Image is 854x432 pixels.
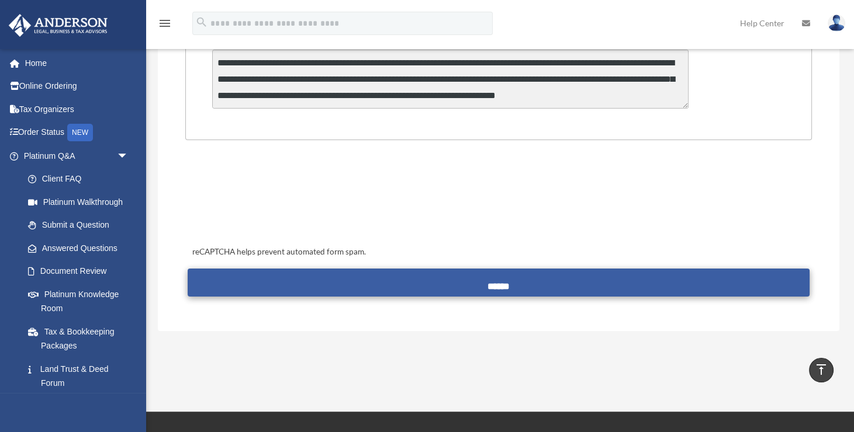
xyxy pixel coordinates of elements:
a: Tax Organizers [8,97,146,121]
a: vertical_align_top [809,358,834,382]
a: Platinum Walkthrough [16,190,146,214]
a: Online Ordering [8,75,146,98]
div: reCAPTCHA helps prevent automated form spam. [188,245,810,259]
a: Platinum Knowledge Room [16,283,146,320]
a: Tax & Bookkeeping Packages [16,320,146,357]
img: User Pic [828,15,845,32]
a: Answered Questions [16,236,146,260]
a: menu [158,20,172,30]
img: Anderson Advisors Platinum Portal [5,14,111,37]
iframe: reCAPTCHA [189,176,367,222]
a: Order StatusNEW [8,121,146,145]
a: Submit a Question [16,214,140,237]
a: Home [8,51,146,75]
a: Platinum Q&Aarrow_drop_down [8,144,146,168]
div: NEW [67,124,93,141]
a: Land Trust & Deed Forum [16,357,146,395]
span: arrow_drop_down [117,144,140,168]
a: Document Review [16,260,146,283]
i: vertical_align_top [814,363,828,377]
i: menu [158,16,172,30]
i: search [195,16,208,29]
a: Client FAQ [16,168,146,191]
